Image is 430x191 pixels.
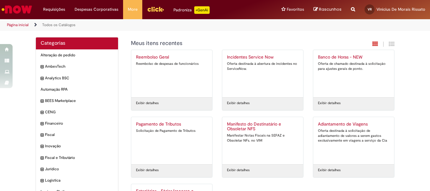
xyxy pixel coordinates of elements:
a: Exibir detalhes [227,168,250,173]
span: Analytics BSC [45,76,113,81]
h2: Manifesto do Destinatário e Obsoletar NFS [227,122,298,132]
i: expandir categoria Jurídico [41,166,43,173]
a: Reembolso Geral Reembolso de despesas de funcionários [131,50,212,97]
div: Oferta destinada à solicitação de adiantamento de valores a serem gastos exclusivamente em viagen... [318,128,389,143]
h2: Banco de Horas - NEW [318,55,389,60]
span: Automação RPA [41,87,113,92]
div: Solicitação de Pagamento de Tributos [136,128,207,133]
p: +GenAi [194,6,210,14]
h2: Incidentes Service Now [227,55,298,60]
span: More [128,6,138,13]
span: Despesas Corporativas [75,6,118,13]
span: VR [368,7,372,11]
a: Todos os Catálogos [42,22,76,27]
i: expandir categoria Inovação [41,143,43,150]
h2: Adiantamento de Viagens [318,122,389,127]
div: expandir categoria BEES Marketplace BEES Marketplace [36,95,118,107]
i: Exibição de grade [389,41,394,47]
span: Fiscal [45,132,113,138]
a: Incidentes Service Now Oferta destinada à abertura de incidentes no ServiceNow. [222,50,303,97]
span: Vinicius De Morais Rissato [376,7,425,12]
div: Automação RPA [36,84,118,95]
div: Padroniza [173,6,210,14]
div: Oferta destinada à abertura de incidentes no ServiceNow. [227,61,298,71]
span: Rascunhos [319,6,342,12]
div: expandir categoria Jurídico Jurídico [36,163,118,175]
div: expandir categoria Fiscal e Tributário Fiscal e Tributário [36,152,118,164]
div: expandir categoria Inovação Inovação [36,140,118,152]
i: expandir categoria BEES Marketplace [41,98,43,104]
div: Manifestar Notas Fiscais na SEFAZ e Obsoletar NFs. no VIM [227,133,298,143]
a: Banco de Horas - NEW Oferta de chamado destinada à solicitação para ajustes gerais de ponto. [313,50,394,97]
span: AmbevTech [45,64,113,69]
span: Alteração de pedido [41,53,113,58]
a: Adiantamento de Viagens Oferta destinada à solicitação de adiantamento de valores a serem gastos ... [313,117,394,164]
span: Requisições [43,6,65,13]
img: click_logo_yellow_360x200.png [147,4,164,14]
div: Alteração de pedido [36,49,118,61]
span: CENG [45,110,113,115]
h1: {"description":"","title":"Meus itens recentes"} Categoria [131,40,326,47]
span: Jurídico [45,166,113,172]
i: expandir categoria Fiscal e Tributário [41,155,43,161]
a: Rascunhos [314,7,342,13]
h2: Reembolso Geral [136,55,207,60]
a: Exibir detalhes [227,101,250,106]
a: Exibir detalhes [136,101,159,106]
div: expandir categoria Financeiro Financeiro [36,118,118,129]
i: Exibição em cartão [372,41,378,47]
ul: Trilhas de página [5,19,282,31]
img: ServiceNow [1,3,33,16]
i: expandir categoria AmbevTech [41,64,43,70]
span: Inovação [45,143,113,149]
i: expandir categoria Financeiro [41,121,43,127]
span: Logistica [45,178,113,183]
i: expandir categoria Analytics BSC [41,76,43,82]
i: expandir categoria Logistica [41,178,43,184]
a: Exibir detalhes [318,101,341,106]
div: expandir categoria CENG CENG [36,106,118,118]
div: Oferta de chamado destinada à solicitação para ajustes gerais de ponto. [318,61,389,71]
span: Fiscal e Tributário [45,155,113,160]
i: expandir categoria Fiscal [41,132,43,138]
span: Favoritos [287,6,304,13]
div: expandir categoria AmbevTech AmbevTech [36,61,118,72]
a: Exibir detalhes [318,168,341,173]
a: Manifesto do Destinatário e Obsoletar NFS Manifestar Notas Fiscais na SEFAZ e Obsoletar NFs. no VIM [222,117,303,164]
div: expandir categoria Analytics BSC Analytics BSC [36,72,118,84]
a: Exibir detalhes [136,168,159,173]
a: Página inicial [7,22,29,27]
h2: Pagamento de Tributos [136,122,207,127]
div: Reembolso de despesas de funcionários [136,61,207,66]
span: | [383,41,384,48]
span: BEES Marketplace [45,98,113,104]
div: expandir categoria Logistica Logistica [36,175,118,186]
span: Financeiro [45,121,113,126]
h2: Categorias [41,41,113,46]
div: expandir categoria Fiscal Fiscal [36,129,118,141]
a: Pagamento de Tributos Solicitação de Pagamento de Tributos [131,117,212,164]
i: expandir categoria CENG [41,110,43,116]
